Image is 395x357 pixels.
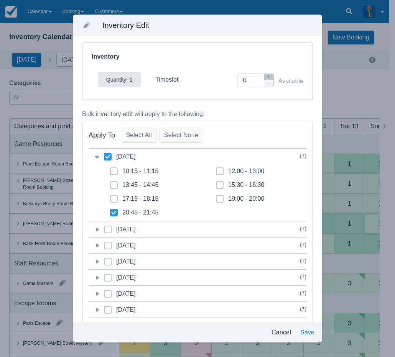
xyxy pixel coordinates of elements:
h5: [DATE] [104,318,136,334]
button: Save [297,326,318,339]
div: ( 7 ) [300,151,306,160]
div: 17:15 - 18:15 [122,195,158,203]
div: Apply To [89,131,115,140]
div: ( 7 ) [300,272,306,282]
div: Available [278,77,303,86]
div: ( 7 ) [300,321,306,330]
div: ( 7 ) [300,288,306,298]
div: Inventory Edit [96,21,319,29]
div: Inventory [92,52,121,61]
button: Cancel [268,326,294,339]
h5: [DATE] [104,237,136,253]
div: ( 7 ) [300,305,306,314]
div: Bulk inventory edit will apply to the following: [82,110,313,119]
h5: [DATE] [104,286,136,301]
div: 19:00 - 20:00 [228,195,264,203]
h5: [DATE] [104,302,136,318]
button: Select All [121,128,156,142]
div: 10:15 - 11:15 [122,167,158,175]
div: 20:45 - 21:45 [122,209,158,216]
button: Select None [160,128,203,142]
span: timeslot [155,76,179,83]
div: ( 7 ) [300,240,306,249]
div: 12:00 - 13:00 [228,167,264,175]
div: ( 7 ) [300,256,306,265]
h5: [DATE] [104,149,136,164]
div: ( 7 ) [300,224,306,233]
strong: 1 [128,77,132,83]
span: Quantity: [106,77,128,83]
div: 13:45 - 14:45 [122,181,158,189]
h5: [DATE] [104,270,136,285]
h5: [DATE] [104,221,136,237]
h5: [DATE] [104,254,136,269]
div: 15:30 - 16:30 [228,181,264,189]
